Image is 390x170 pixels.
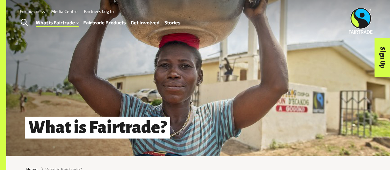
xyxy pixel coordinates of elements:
a: Stories [164,18,180,27]
h1: What is Fairtrade? [25,117,170,139]
img: Fairtrade Australia New Zealand logo [349,8,373,34]
a: Fairtrade Products [83,18,126,27]
a: Get Involved [131,18,159,27]
a: For business [20,9,45,14]
a: What is Fairtrade [36,18,79,27]
a: Toggle Search [17,15,32,31]
a: Media Centre [51,9,78,14]
a: Partners Log In [84,9,114,14]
